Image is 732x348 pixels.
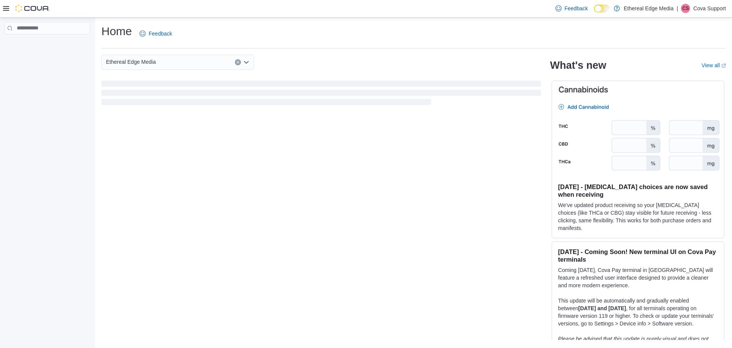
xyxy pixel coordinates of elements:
span: CS [682,4,689,13]
h3: [DATE] - [MEDICAL_DATA] choices are now saved when receiving [558,183,718,198]
span: Ethereal Edge Media [106,57,156,66]
h2: What's new [550,59,606,71]
a: Feedback [552,1,591,16]
a: Feedback [136,26,175,41]
button: Open list of options [243,59,249,65]
svg: External link [721,63,726,68]
p: Cova Support [693,4,726,13]
span: Loading [101,82,541,107]
span: Feedback [149,30,172,37]
h3: [DATE] - Coming Soon! New terminal UI on Cova Pay terminals [558,248,718,263]
strong: [DATE] and [DATE] [578,305,626,311]
p: Ethereal Edge Media [624,4,674,13]
nav: Complex example [5,36,90,54]
p: We've updated product receiving so your [MEDICAL_DATA] choices (like THCa or CBG) stay visible fo... [558,201,718,232]
img: Cova [15,5,50,12]
p: Coming [DATE], Cova Pay terminal in [GEOGRAPHIC_DATA] will feature a refreshed user interface des... [558,266,718,289]
div: Cova Support [681,4,690,13]
span: Feedback [565,5,588,12]
p: This update will be automatically and gradually enabled between , for all terminals operating on ... [558,297,718,327]
p: | [677,4,678,13]
h1: Home [101,24,132,39]
button: Clear input [235,59,241,65]
a: View allExternal link [701,62,726,68]
input: Dark Mode [594,5,610,13]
